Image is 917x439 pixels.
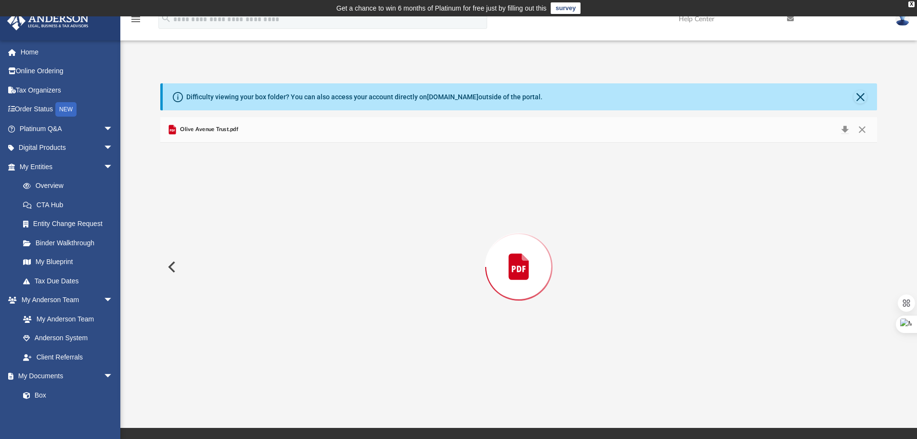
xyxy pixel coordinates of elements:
[186,92,542,102] div: Difficulty viewing your box folder? You can also access your account directly on outside of the p...
[130,18,142,25] a: menu
[7,291,123,310] a: My Anderson Teamarrow_drop_down
[4,12,91,30] img: Anderson Advisors Platinum Portal
[836,123,853,136] button: Download
[7,119,128,138] a: Platinum Q&Aarrow_drop_down
[7,138,128,158] a: Digital Productsarrow_drop_down
[551,2,581,14] a: survey
[103,291,123,310] span: arrow_drop_down
[160,253,181,280] button: Previous File
[853,90,867,104] button: Close
[55,102,77,117] div: NEW
[13,309,118,329] a: My Anderson Team
[13,176,128,196] a: Overview
[7,367,123,386] a: My Documentsarrow_drop_down
[103,367,123,386] span: arrow_drop_down
[13,271,128,291] a: Tax Due Dates
[13,214,128,234] a: Entity Change Request
[160,117,878,391] div: Preview
[13,386,118,405] a: Box
[427,93,478,101] a: [DOMAIN_NAME]
[336,2,547,14] div: Get a chance to win 6 months of Platinum for free just by filling out this
[908,1,915,7] div: close
[7,80,128,100] a: Tax Organizers
[7,157,128,176] a: My Entitiesarrow_drop_down
[103,157,123,177] span: arrow_drop_down
[13,347,123,367] a: Client Referrals
[161,13,171,24] i: search
[13,233,128,253] a: Binder Walkthrough
[13,405,123,424] a: Meeting Minutes
[103,138,123,158] span: arrow_drop_down
[178,125,238,134] span: Olive Avenue Trust.pdf
[130,13,142,25] i: menu
[103,119,123,139] span: arrow_drop_down
[13,195,128,214] a: CTA Hub
[7,42,128,62] a: Home
[7,62,128,81] a: Online Ordering
[7,100,128,120] a: Order StatusNEW
[13,329,123,348] a: Anderson System
[853,123,871,136] button: Close
[895,12,910,26] img: User Pic
[13,253,123,272] a: My Blueprint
